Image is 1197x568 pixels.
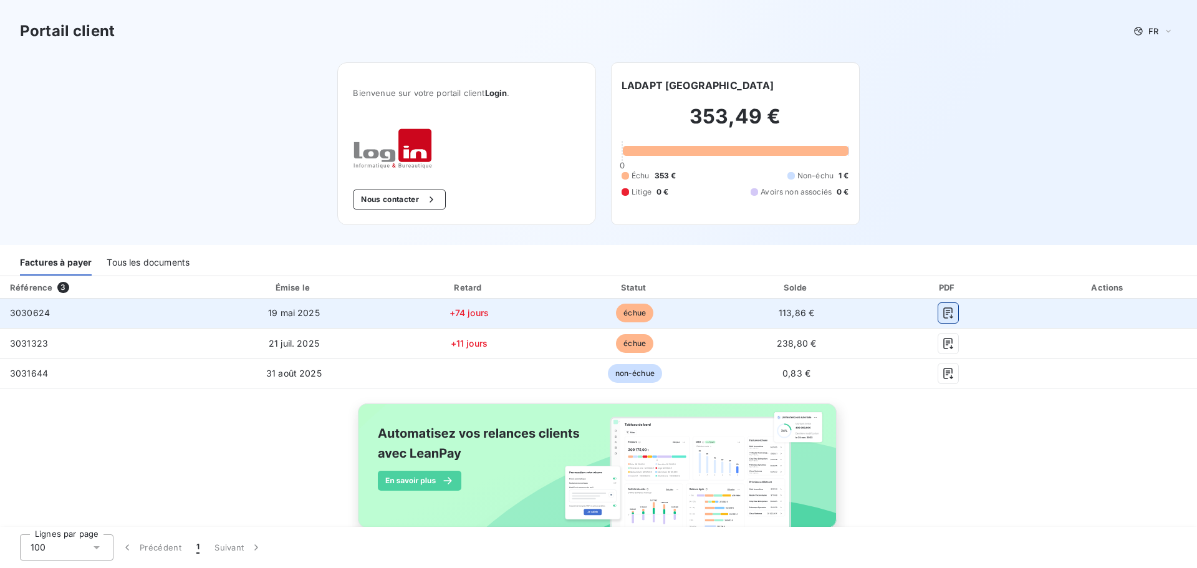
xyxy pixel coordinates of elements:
[20,249,92,276] div: Factures à payer
[189,534,207,561] button: 1
[655,170,676,181] span: 353 €
[1022,281,1195,294] div: Actions
[31,541,46,554] span: 100
[268,307,320,318] span: 19 mai 2025
[719,281,874,294] div: Solde
[782,368,810,378] span: 0,83 €
[761,186,832,198] span: Avoirs non associés
[269,338,319,349] span: 21 juil. 2025
[632,186,651,198] span: Litige
[10,368,48,378] span: 3031644
[555,281,714,294] div: Statut
[797,170,834,181] span: Non-échu
[777,338,816,349] span: 238,80 €
[616,304,653,322] span: échue
[779,307,814,318] span: 113,86 €
[485,88,507,98] span: Login
[10,307,50,318] span: 3030624
[205,281,383,294] div: Émise le
[57,282,69,293] span: 3
[107,249,190,276] div: Tous les documents
[620,160,625,170] span: 0
[879,281,1017,294] div: PDF
[196,541,199,554] span: 1
[837,186,848,198] span: 0 €
[622,104,849,142] h2: 353,49 €
[207,534,270,561] button: Suivant
[616,334,653,353] span: échue
[622,78,774,93] h6: LADAPT [GEOGRAPHIC_DATA]
[266,368,322,378] span: 31 août 2025
[656,186,668,198] span: 0 €
[449,307,489,318] span: +74 jours
[451,338,488,349] span: +11 jours
[10,338,48,349] span: 3031323
[1148,26,1158,36] span: FR
[113,534,189,561] button: Précédent
[388,281,550,294] div: Retard
[347,396,850,549] img: banner
[353,128,433,170] img: Company logo
[608,364,662,383] span: non-échue
[839,170,848,181] span: 1 €
[353,190,445,209] button: Nous contacter
[632,170,650,181] span: Échu
[10,282,52,292] div: Référence
[20,20,115,42] h3: Portail client
[353,88,580,98] span: Bienvenue sur votre portail client .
